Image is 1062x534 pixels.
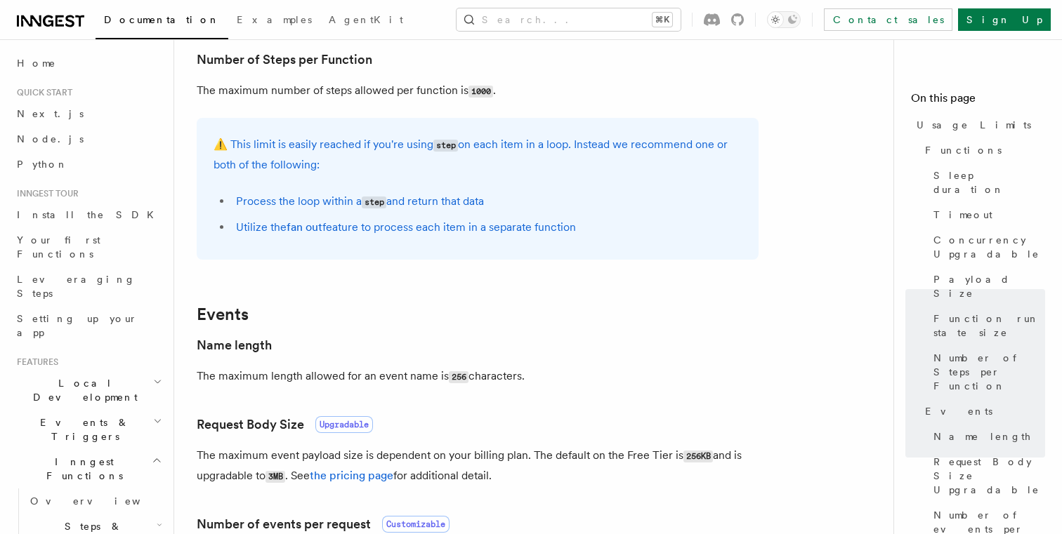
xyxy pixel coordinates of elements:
span: Local Development [11,376,153,404]
span: Inngest tour [11,188,79,199]
a: Sleep duration [928,163,1045,202]
a: Number of Steps per Function [197,50,372,69]
code: 1000 [468,86,493,98]
span: Number of Steps per Function [933,351,1045,393]
p: ⚠️ This limit is easily reached if you're using on each item in a loop. Instead we recommend one ... [214,135,742,175]
button: Toggle dark mode [767,11,801,28]
span: Home [17,56,56,70]
a: Leveraging Steps [11,267,165,306]
span: Payload Size [933,272,1045,300]
span: Functions [925,143,1002,157]
a: Payload Size [928,267,1045,306]
p: The maximum length allowed for an event name is characters. [197,366,759,387]
button: Events & Triggers [11,410,165,449]
a: Functions [919,138,1045,163]
code: step [362,196,386,208]
span: Next.js [17,108,84,119]
span: Function run state size [933,312,1045,340]
span: Documentation [104,14,220,25]
span: Request Body Size Upgradable [933,455,1045,497]
span: Inngest Functions [11,455,152,483]
code: 256 [449,371,468,383]
span: Setting up your app [17,313,138,338]
a: Home [11,51,165,76]
a: Request Body Size Upgradable [928,449,1045,502]
a: Concurrency Upgradable [928,227,1045,267]
span: Events & Triggers [11,415,153,443]
span: Upgradable [315,416,373,433]
span: Usage Limits [917,118,1031,132]
span: Examples [237,14,312,25]
a: Node.js [11,126,165,152]
a: Name length [928,424,1045,449]
a: Contact sales [824,8,952,31]
button: Search...⌘K [457,8,681,31]
span: Leveraging Steps [17,274,136,299]
a: Documentation [96,4,228,39]
p: The maximum event payload size is dependent on your billing plan. The default on the Free Tier is... [197,446,759,486]
h4: On this page [911,90,1045,112]
p: The maximum number of steps allowed per function is . [197,81,759,101]
li: Utilize the feature to process each item in a separate function [232,218,742,237]
a: fan out [287,220,322,234]
code: 3MB [265,471,285,483]
button: Inngest Functions [11,449,165,488]
a: Number of Steps per Function [928,345,1045,399]
code: 256KB [683,450,713,462]
a: Examples [228,4,320,38]
a: Sign Up [958,8,1051,31]
kbd: ⌘K [653,13,672,27]
a: Install the SDK [11,202,165,227]
span: Events [925,404,992,418]
span: AgentKit [329,14,403,25]
a: Setting up your app [11,306,165,345]
span: Name length [933,429,1032,443]
span: Customizable [382,516,450,533]
a: Python [11,152,165,177]
a: Events [197,305,249,324]
a: AgentKit [320,4,412,38]
span: Concurrency Upgradable [933,233,1045,261]
span: Sleep duration [933,168,1045,196]
a: the pricing page [310,469,393,482]
li: Process the loop within a and return that data [232,192,742,212]
a: Usage Limits [911,112,1045,138]
a: Timeout [928,202,1045,227]
span: Your first Functions [17,234,100,260]
a: Next.js [11,101,165,126]
a: Request Body SizeUpgradable [197,415,373,434]
span: Timeout [933,208,992,222]
button: Local Development [11,371,165,410]
span: Features [11,356,58,368]
span: Quick start [11,87,72,98]
a: Number of events per requestCustomizable [197,514,450,534]
span: Python [17,159,68,170]
span: Node.js [17,133,84,145]
a: Your first Functions [11,227,165,267]
a: Name length [197,335,272,355]
a: Overview [25,488,165,514]
code: step [433,140,458,152]
a: Function run state size [928,306,1045,345]
span: Overview [30,495,175,507]
a: Events [919,399,1045,424]
span: Install the SDK [17,209,162,220]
